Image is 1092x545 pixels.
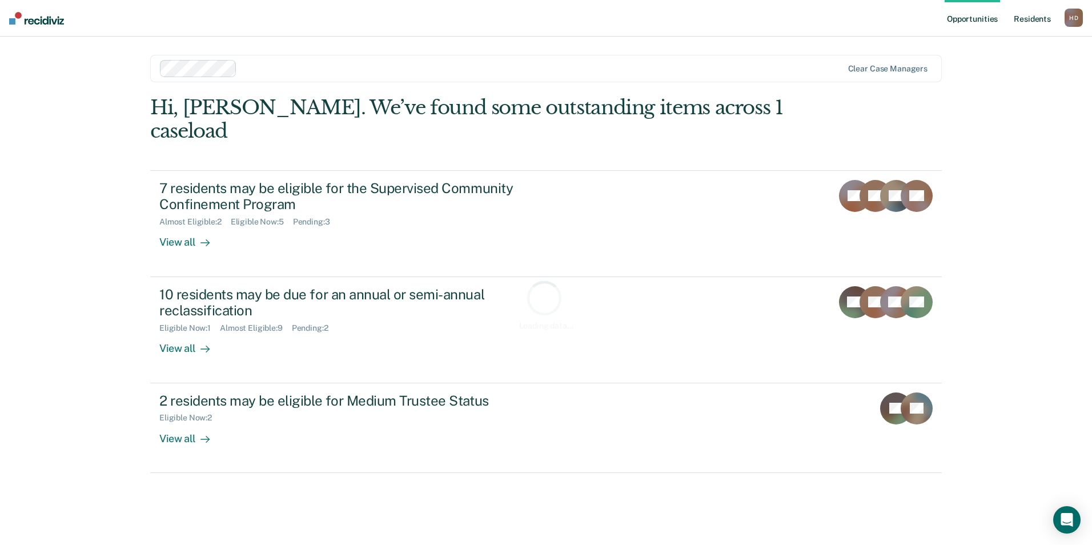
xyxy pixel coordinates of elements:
div: View all [159,227,223,249]
div: Almost Eligible : 9 [220,323,292,333]
div: Pending : 2 [292,323,338,333]
div: 7 residents may be eligible for the Supervised Community Confinement Program [159,180,560,213]
div: Clear case managers [848,64,928,74]
button: HD [1065,9,1083,27]
div: View all [159,423,223,445]
div: View all [159,333,223,355]
a: 7 residents may be eligible for the Supervised Community Confinement ProgramAlmost Eligible:2Elig... [150,170,942,277]
div: 2 residents may be eligible for Medium Trustee Status [159,392,560,409]
div: Open Intercom Messenger [1053,506,1081,534]
div: 10 residents may be due for an annual or semi-annual reclassification [159,286,560,319]
div: Almost Eligible : 2 [159,217,231,227]
div: Pending : 3 [293,217,339,227]
div: Eligible Now : 5 [231,217,293,227]
div: H D [1065,9,1083,27]
div: Eligible Now : 1 [159,323,220,333]
div: Eligible Now : 2 [159,413,221,423]
img: Recidiviz [9,12,64,25]
div: Hi, [PERSON_NAME]. We’ve found some outstanding items across 1 caseload [150,96,784,143]
a: 10 residents may be due for an annual or semi-annual reclassificationEligible Now:1Almost Eligibl... [150,277,942,383]
a: 2 residents may be eligible for Medium Trustee StatusEligible Now:2View all [150,383,942,473]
